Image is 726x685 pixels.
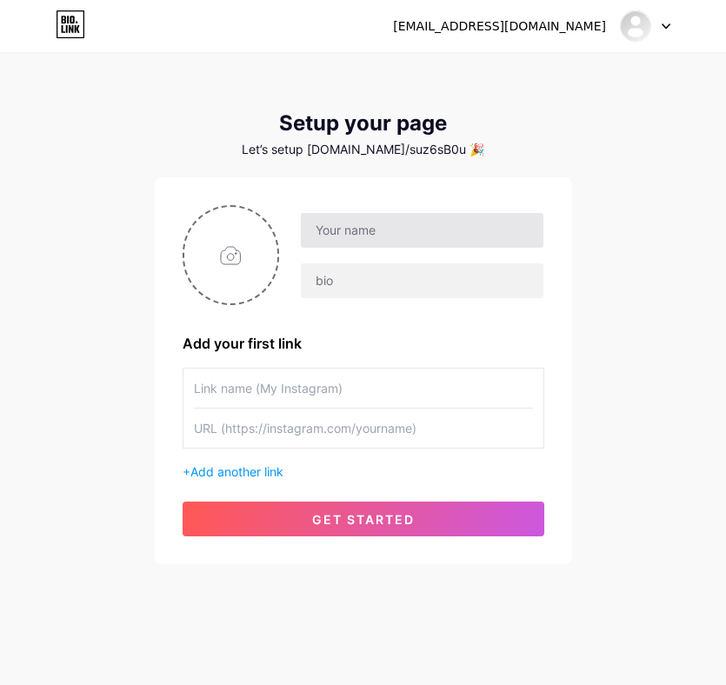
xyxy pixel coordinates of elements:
input: URL (https://instagram.com/yourname) [194,409,533,448]
span: get started [312,512,415,527]
button: get started [183,502,544,536]
div: + [183,462,544,481]
span: Add another link [190,464,283,479]
img: Suz [619,10,652,43]
div: Setup your page [155,111,572,136]
div: [EMAIL_ADDRESS][DOMAIN_NAME] [393,17,606,36]
input: Link name (My Instagram) [194,369,533,408]
input: Your name [301,213,543,248]
div: Let’s setup [DOMAIN_NAME]/suz6sB0u 🎉 [155,143,572,156]
input: bio [301,263,543,298]
div: Add your first link [183,333,544,354]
